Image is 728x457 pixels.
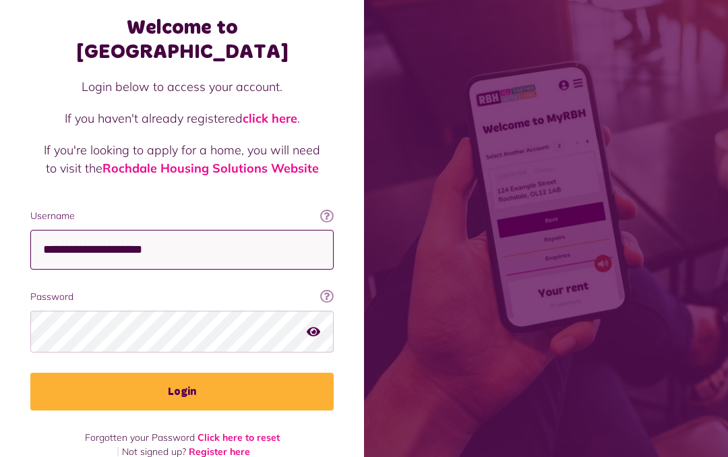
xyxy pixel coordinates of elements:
[30,373,334,410] button: Login
[30,290,334,304] label: Password
[44,141,320,177] p: If you're looking to apply for a home, you will need to visit the
[30,16,334,64] h1: Welcome to [GEOGRAPHIC_DATA]
[30,209,334,223] label: Username
[44,109,320,127] p: If you haven't already registered .
[44,78,320,96] p: Login below to access your account.
[198,431,280,444] a: Click here to reset
[102,160,319,176] a: Rochdale Housing Solutions Website
[85,431,195,444] span: Forgotten your Password
[243,111,297,126] a: click here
